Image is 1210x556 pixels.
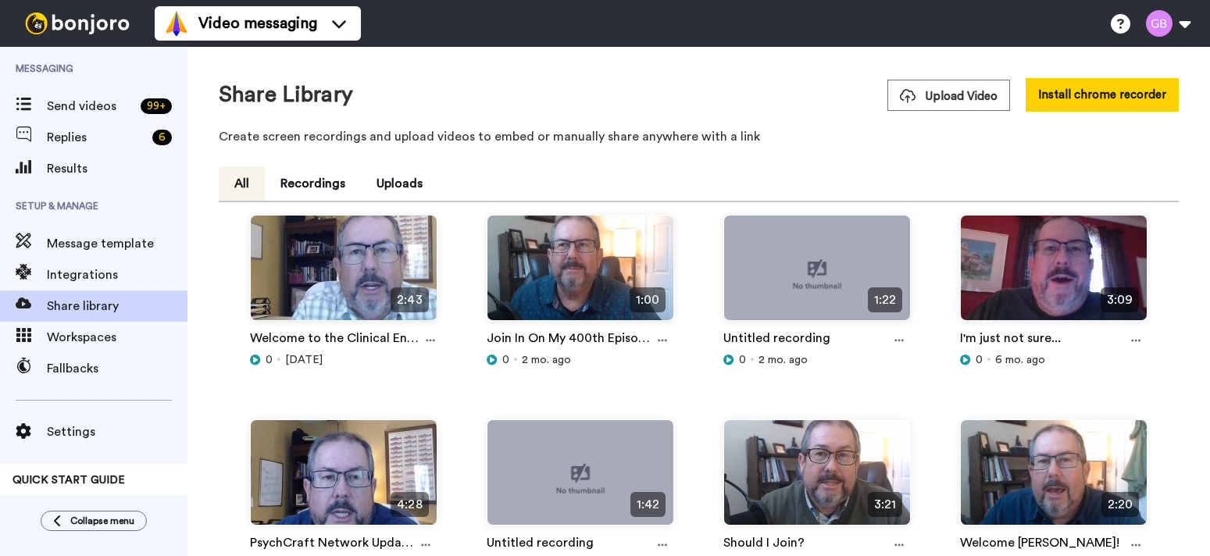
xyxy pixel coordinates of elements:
[487,329,651,352] a: Join In On My 400th Episode
[12,494,33,507] span: 60%
[1101,492,1139,517] span: 2:20
[70,515,134,527] span: Collapse menu
[219,127,1179,146] p: Create screen recordings and upload videos to embed or manually share anywhere with a link
[739,352,746,368] span: 0
[868,287,902,312] span: 1:22
[868,492,902,517] span: 3:21
[1101,287,1139,312] span: 3:09
[250,329,423,352] a: Welcome to the Clinical Entrepreneurship Program
[960,352,1148,368] div: 6 mo. ago
[250,352,437,368] div: [DATE]
[487,420,673,538] img: no-thumbnail.jpg
[198,12,317,34] span: Video messaging
[47,266,187,284] span: Integrations
[487,352,674,368] div: 2 mo. ago
[47,159,187,178] span: Results
[47,422,187,441] span: Settings
[361,166,438,201] button: Uploads
[47,128,146,147] span: Replies
[961,216,1147,333] img: ac964976-663c-4608-8dc0-ae24d51250d0_thumbnail_source_1740748314.jpg
[152,130,172,145] div: 6
[1026,78,1179,112] button: Install chrome recorder
[723,352,911,368] div: 2 mo. ago
[47,297,187,315] span: Share library
[164,11,189,36] img: vm-color.svg
[12,475,125,486] span: QUICK START GUIDE
[900,88,998,105] span: Upload Video
[19,12,136,34] img: bj-logo-header-white.svg
[724,216,910,333] img: no-thumbnail.jpg
[219,166,265,201] button: All
[961,420,1147,538] img: b9b1d512-66c6-4464-9166-1f22a18f9268_thumbnail_source_1732122707.jpg
[391,492,428,517] span: 4:28
[976,352,983,368] span: 0
[630,492,666,517] span: 1:42
[724,420,910,538] img: db06ba85-b683-490c-adf1-d1c0c6a09f45_thumbnail_source_1737395596.jpg
[630,287,666,312] span: 1:00
[391,287,428,312] span: 2:43
[887,80,1010,111] button: Upload Video
[41,511,147,531] button: Collapse menu
[47,328,187,347] span: Workspaces
[47,234,187,253] span: Message template
[47,97,134,116] span: Send videos
[219,83,353,107] h1: Share Library
[265,166,361,201] button: Recordings
[723,329,830,352] a: Untitled recording
[502,352,509,368] span: 0
[251,420,437,538] img: 7c8e1ce8-f049-47b4-aee9-ffaee47f3048_thumbnail_source_1738687056.jpg
[251,216,437,333] img: b569562e-2beb-49d6-bdb0-24c4391d13f3_thumbnail_source_1756310403.jpg
[487,216,673,333] img: ab6c69cc-c81f-4b26-9bad-6b7ba1708051_thumbnail_source_1753127450.jpg
[266,352,273,368] span: 0
[47,359,187,378] span: Fallbacks
[141,98,172,114] div: 99 +
[960,329,1061,352] a: I'm just not sure...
